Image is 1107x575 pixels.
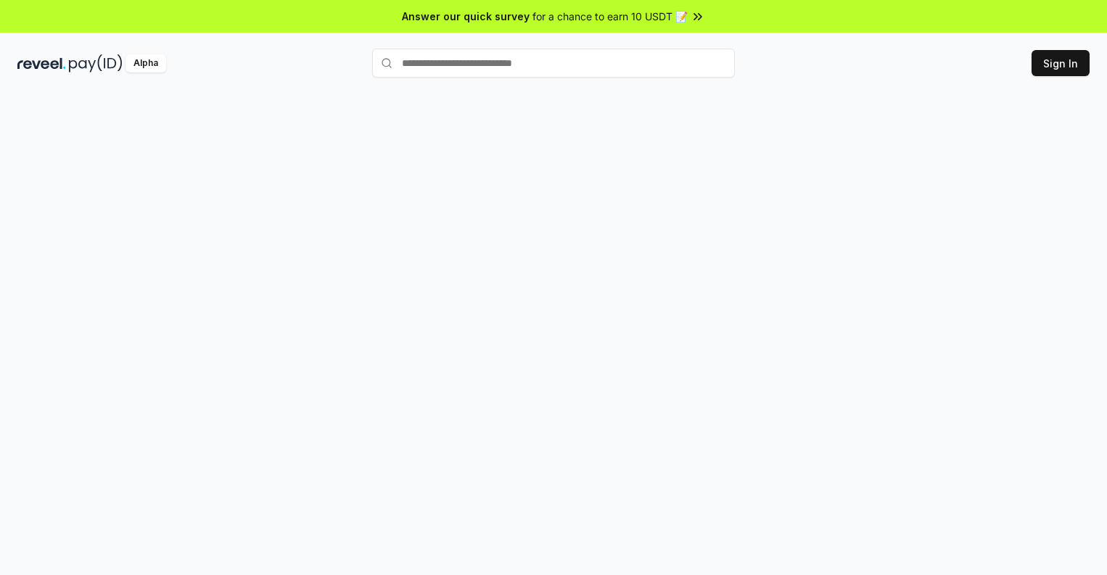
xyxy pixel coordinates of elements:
[532,9,688,24] span: for a chance to earn 10 USDT 📝
[402,9,530,24] span: Answer our quick survey
[125,54,166,73] div: Alpha
[17,54,66,73] img: reveel_dark
[1032,50,1090,76] button: Sign In
[69,54,123,73] img: pay_id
